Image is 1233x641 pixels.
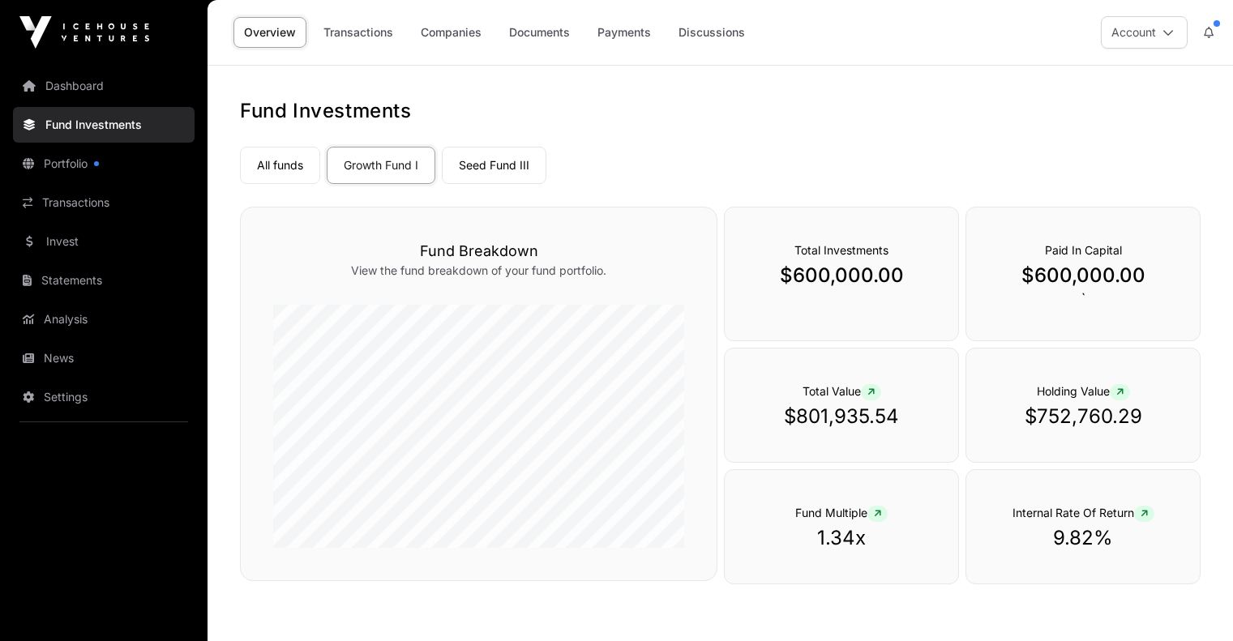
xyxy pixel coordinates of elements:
a: News [13,340,195,376]
a: Statements [13,263,195,298]
a: Growth Fund I [327,147,435,184]
a: Transactions [313,17,404,48]
span: Holding Value [1037,384,1130,398]
a: Seed Fund III [442,147,546,184]
a: Discussions [668,17,756,48]
h1: Fund Investments [240,98,1201,124]
a: Portfolio [13,146,195,182]
img: Icehouse Ventures Logo [19,16,149,49]
p: $801,935.54 [757,404,926,429]
p: $600,000.00 [757,263,926,288]
a: Transactions [13,185,195,220]
p: $600,000.00 [999,263,1167,288]
a: Analysis [13,301,195,337]
iframe: Chat Widget [1152,563,1233,641]
p: View the fund breakdown of your fund portfolio. [273,263,684,279]
p: $752,760.29 [999,404,1167,429]
span: Total Value [803,384,881,398]
a: Invest [13,224,195,259]
div: ` [965,207,1201,341]
a: All funds [240,147,320,184]
a: Settings [13,379,195,415]
h3: Fund Breakdown [273,240,684,263]
a: Fund Investments [13,107,195,143]
span: Paid In Capital [1045,243,1122,257]
span: Internal Rate Of Return [1013,506,1154,519]
span: Fund Multiple [795,506,888,519]
p: 1.34x [757,525,926,551]
a: Documents [499,17,580,48]
a: Dashboard [13,68,195,104]
a: Payments [587,17,661,48]
a: Overview [233,17,306,48]
p: 9.82% [999,525,1167,551]
a: Companies [410,17,492,48]
span: Total Investments [794,243,888,257]
button: Account [1101,16,1188,49]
